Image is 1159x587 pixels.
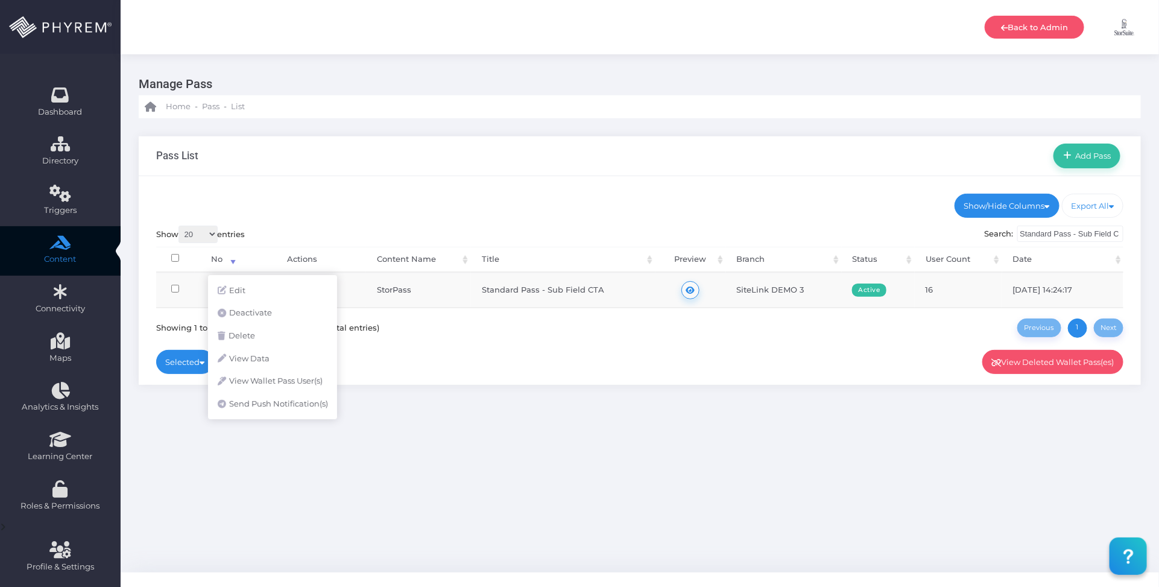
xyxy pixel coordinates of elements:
[985,226,1124,243] label: Search:
[471,273,655,307] td: Standard Pass - Sub Field CTA
[208,325,337,347] a: Delete
[231,101,245,113] span: List
[955,194,1060,218] a: Show/Hide Columns
[915,247,1002,273] th: User Count: activate to sort column ascending
[842,247,915,273] th: Status: activate to sort column ascending
[366,247,471,273] th: Content Name: activate to sort column ascending
[145,95,191,118] a: Home
[156,350,215,374] a: Selected
[195,247,239,273] th: No: activate to sort column ascending
[208,370,337,393] a: View Wallet Pass User(s)
[202,95,219,118] a: Pass
[852,284,886,297] span: Active
[8,500,113,512] span: Roles & Permissions
[156,316,380,334] div: Showing 1 to 1 of 1 entries (filtered from 40 total entries)
[726,247,842,273] th: Branch: activate to sort column ascending
[222,101,229,113] li: -
[193,101,200,113] li: -
[985,16,1084,39] a: Back to Admin
[239,247,366,273] th: Actions
[202,101,219,113] span: Pass
[982,350,1124,374] a: View Deleted Wallet Pass(es)
[8,205,113,217] span: Triggers
[1072,151,1111,160] span: Add Pass
[8,401,113,413] span: Analytics & Insights
[1062,194,1124,218] a: Export All
[1053,144,1120,168] a: Add Pass
[366,273,471,307] td: StorPass
[8,155,113,167] span: Directory
[8,451,113,463] span: Learning Center
[208,279,337,302] a: Edit
[139,72,1132,95] h3: Manage Pass
[231,95,245,118] a: List
[915,273,1002,307] td: 16
[8,253,113,265] span: Content
[49,352,71,364] span: Maps
[156,226,245,243] label: Show entries
[725,273,841,307] td: SiteLink DEMO 3
[178,226,218,243] select: Showentries
[1068,319,1087,338] a: 1
[208,302,337,325] a: Deactivate
[208,347,337,370] a: View Data
[8,303,113,315] span: Connectivity
[27,561,94,573] span: Profile & Settings
[471,247,655,273] th: Title: activate to sort column ascending
[1017,226,1123,243] input: Search:
[166,101,191,113] span: Home
[39,106,83,118] span: Dashboard
[156,150,198,162] h3: Pass List
[208,393,337,416] a: Send Push Notification(s)
[195,273,239,307] td: 1
[1002,273,1123,307] td: [DATE] 14:24:17
[655,247,726,273] th: Preview: activate to sort column ascending
[1002,247,1124,273] th: Date: activate to sort column ascending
